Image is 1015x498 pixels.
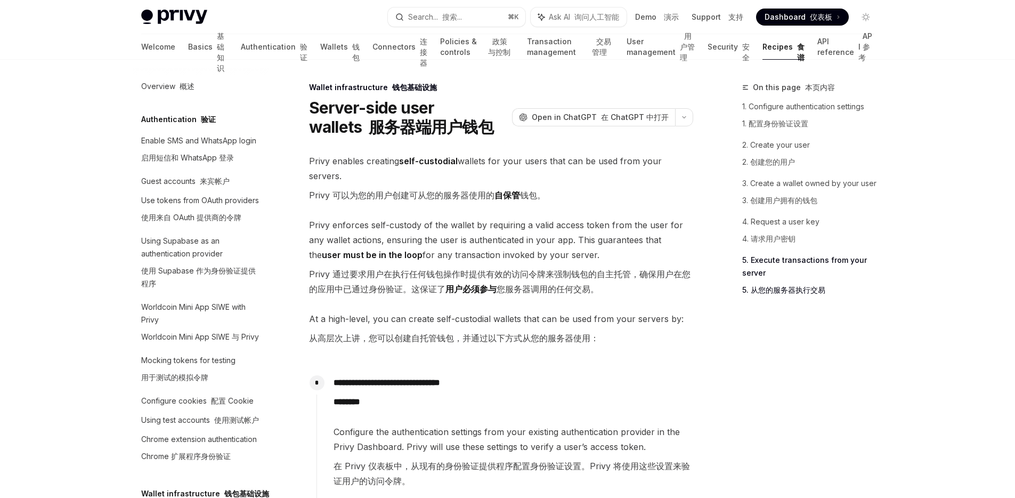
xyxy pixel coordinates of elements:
[141,235,263,294] div: Using Supabase as an authentication provider
[141,354,236,388] div: Mocking tokens for testing
[241,34,307,60] a: Authentication 验证
[133,131,269,172] a: Enable SMS and WhatsApp login启用短信和 WhatsApp 登录
[322,250,423,260] strong: user must be in the loop
[188,34,229,60] a: Basics 基础知识
[141,266,256,288] font: 使用 Supabase 作为身份验证提供程序
[442,12,462,21] font: 搜索...
[408,11,462,23] div: Search...
[742,136,883,175] a: 2. Create your user2. 创建您的用户
[133,231,269,298] a: Using Supabase as an authentication provider使用 Supabase 作为身份验证提供程序
[141,194,259,228] div: Use tokens from OAuth providers
[141,213,241,222] font: 使用来自 OAuth 提供商的令牌
[742,119,808,128] font: 1. 配置身份验证设置
[133,298,269,351] a: Worldcoin Mini App SIWE with PrivyWorldcoin Mini App SIWE 与 Privy
[141,301,263,348] div: Worldcoin Mini App SIWE with Privy
[488,37,510,57] font: 政策与控制
[797,42,805,62] font: 食谱
[309,82,693,93] div: Wallet infrastructure
[549,12,619,22] span: Ask AI
[334,424,693,493] span: Configure the authentication settings from your existing authentication provider in the Privy Das...
[664,12,679,21] font: 演示
[309,311,693,350] span: At a high-level, you can create self-custodial wallets that can be used from your servers by:
[141,373,208,382] font: 用于测试的模拟令牌
[601,113,669,122] font: 在 ChatGPT 中打开
[141,134,256,168] div: Enable SMS and WhatsApp login
[141,332,259,341] font: Worldcoin Mini App SIWE 与 Privy
[728,12,743,21] font: 支持
[388,7,525,27] button: Search... 搜索...⌘K
[742,42,750,62] font: 安全
[300,42,307,62] font: 验证
[494,190,520,200] strong: 自保管
[810,12,832,21] font: 仪表板
[742,252,883,303] a: 5. Execute transactions from your server5. 从您的服务器执行交易
[742,285,825,294] font: 5. 从您的服务器执行交易
[133,430,269,470] a: Chrome extension authenticationChrome 扩展程序身份验证
[592,37,611,57] font: 交易管理
[141,10,207,25] img: light logo
[211,396,254,405] font: 配置 Cookie
[805,83,835,92] font: 本页内容
[817,34,874,60] a: API reference API 参考
[201,115,216,124] font: 验证
[574,12,619,21] font: 询问人工智能
[635,12,679,22] a: Demo 演示
[133,351,269,391] a: Mocking tokens for testing用于测试的模拟令牌
[742,213,883,252] a: 4. Request a user key4. 请求用户密钥
[141,395,254,407] div: Configure cookies
[680,31,695,62] font: 用户管理
[742,196,817,205] font: 3. 创建用户拥有的钱包
[133,77,269,96] a: Overview 概述
[762,34,805,60] a: Recipes 食谱
[765,12,832,22] span: Dashboard
[508,13,519,21] span: ⌘ K
[320,34,360,60] a: Wallets 钱包
[309,218,693,301] span: Privy enforces self-custody of the wallet by requiring a valid access token from the user for any...
[512,108,675,126] button: Open in ChatGPT 在 ChatGPT 中打开
[309,190,546,200] font: Privy 可以为您的用户创建可从您的服务器使用的 钱包。
[445,284,497,294] strong: 用户必须参与
[309,98,508,136] h1: Server-side user wallets
[309,333,599,343] font: 从高层次上讲，您可以创建自托管钱包，并通过以下方式从您的服务器使用：
[531,7,627,27] button: Ask AI 询问人工智能
[372,34,427,60] a: Connectors 连接器
[309,154,693,207] span: Privy enables creating wallets for your users that can be used from your servers.
[532,112,669,123] span: Open in ChatGPT
[141,175,230,188] div: Guest accounts
[141,34,175,60] a: Welcome
[133,191,269,231] a: Use tokens from OAuth providers使用来自 OAuth 提供商的令牌
[692,12,743,22] a: Support 支持
[133,172,269,191] a: Guest accounts 来宾帐户
[133,411,269,430] a: Using test accounts 使用测试帐户
[200,176,230,186] font: 来宾帐户
[858,31,872,62] font: API 参考
[352,42,360,62] font: 钱包
[141,433,257,467] div: Chrome extension authentication
[141,414,259,427] div: Using test accounts
[334,461,690,486] font: 在 Privy 仪表板中，从现有的身份验证提供程序配置身份验证设置。Privy 将使用这些设置来验证用户的访问令牌。
[217,31,224,73] font: 基础知识
[141,113,216,126] h5: Authentication
[214,415,259,424] font: 使用测试帐户
[440,34,514,60] a: Policies & controls 政策与控制
[527,34,613,60] a: Transaction management 交易管理
[756,9,849,26] a: Dashboard 仪表板
[369,117,493,136] font: 服务器端用户钱包
[627,34,695,60] a: User management 用户管理
[180,82,194,91] font: 概述
[742,98,883,136] a: 1. Configure authentication settings1. 配置身份验证设置
[742,175,883,213] a: 3. Create a wallet owned by your user3. 创建用户拥有的钱包
[141,153,234,162] font: 启用短信和 WhatsApp 登录
[141,80,194,93] div: Overview
[742,157,795,166] font: 2. 创建您的用户
[399,156,458,166] strong: self-custodial
[753,81,835,94] span: On this page
[742,234,795,243] font: 4. 请求用户密钥
[141,452,231,461] font: Chrome 扩展程序身份验证
[708,34,750,60] a: Security 安全
[392,83,437,92] font: 钱包基础设施
[420,37,427,67] font: 连接器
[857,9,874,26] button: Toggle dark mode
[224,489,269,498] font: 钱包基础设施
[133,391,269,411] a: Configure cookies 配置 Cookie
